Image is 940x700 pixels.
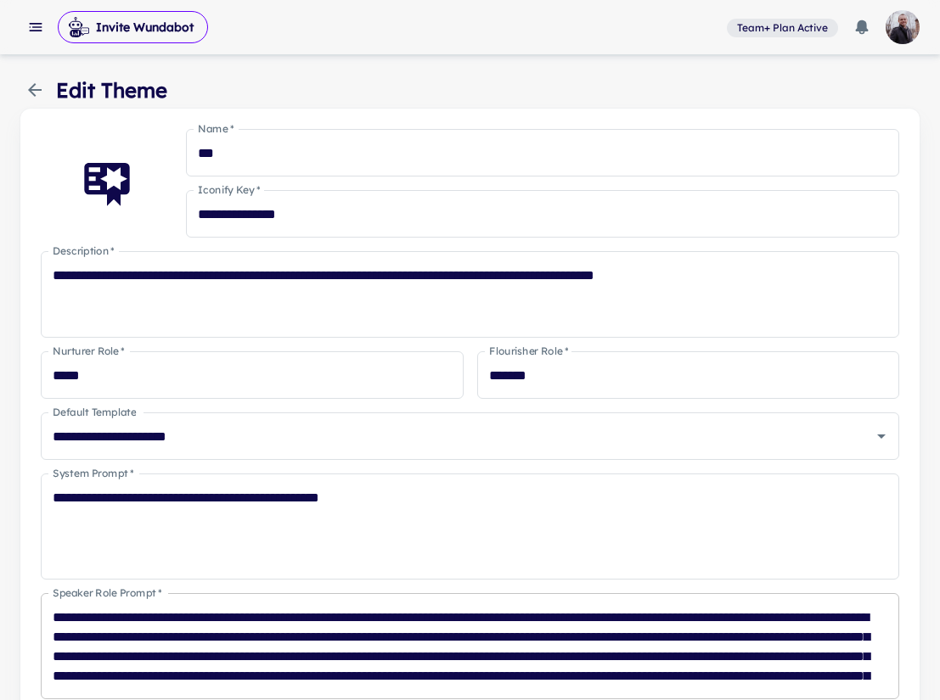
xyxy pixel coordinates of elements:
label: Speaker Role Prompt [53,585,161,600]
button: Invite Wundabot [58,11,208,43]
label: System Prompt [53,466,133,480]
span: Team+ Plan Active [730,20,835,36]
h4: Edit Theme [56,75,167,105]
label: Description [53,244,115,258]
button: Open [870,424,893,448]
label: Nurturer Role [53,344,125,358]
label: Default Template [53,405,136,419]
span: Invite Wundabot to record a meeting [58,10,208,44]
label: Flourisher Role [489,344,568,358]
span: View and manage your current plan and billing details. [727,19,838,36]
label: Name [198,121,234,136]
label: Iconify Key [198,182,261,197]
img: photoURL [886,10,920,44]
a: View and manage your current plan and billing details. [727,17,838,38]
